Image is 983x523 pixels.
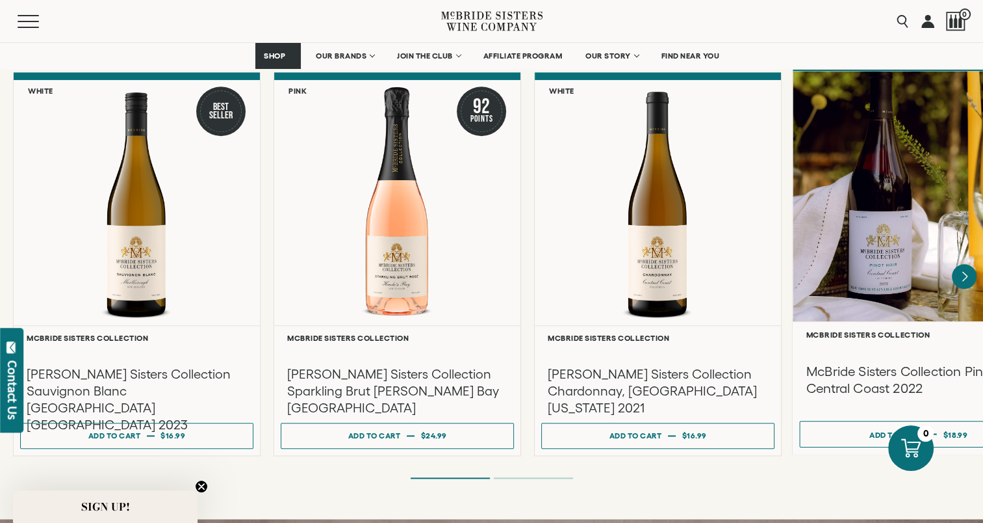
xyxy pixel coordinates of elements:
h6: White [549,87,574,95]
span: OUR STORY [585,51,631,60]
div: Add to cart [609,426,662,445]
span: OUR BRANDS [316,51,366,60]
button: Add to cart $16.99 [541,423,774,449]
span: AFFILIATE PROGRAM [483,51,563,60]
div: Add to cart [869,424,923,444]
a: JOIN THE CLUB [389,43,468,69]
div: Add to cart [348,426,401,445]
button: Add to cart $24.99 [281,423,514,449]
div: 0 [917,425,934,442]
h6: McBride Sisters Collection [27,334,247,342]
h6: McBride Sisters Collection [548,334,768,342]
div: Add to cart [88,426,141,445]
button: Close teaser [195,480,208,493]
a: Pink 92 Points McBride Sisters Collection Sparkling Brut Rose Hawke's Bay NV McBride Sisters Coll... [274,72,521,456]
span: JOIN THE CLUB [397,51,453,60]
span: SIGN UP! [81,499,130,515]
h6: White [28,87,53,95]
a: SHOP [255,43,301,69]
li: Page dot 1 [411,477,490,479]
span: 0 [959,8,971,20]
span: $18.99 [943,430,968,438]
a: AFFILIATE PROGRAM [475,43,571,69]
button: Add to cart $16.99 [20,423,253,449]
a: White Best Seller McBride Sisters Collection SauvignonBlanc McBride Sisters Collection [PERSON_NA... [13,72,261,456]
span: $16.99 [682,431,707,440]
span: SHOP [264,51,286,60]
div: Contact Us [6,360,19,420]
h6: Pink [288,87,307,95]
h3: [PERSON_NAME] Sisters Collection Sauvignon Blanc [GEOGRAPHIC_DATA] [GEOGRAPHIC_DATA] 2023 [27,366,247,433]
div: SIGN UP!Close teaser [13,490,198,523]
span: FIND NEAR YOU [661,51,720,60]
h6: McBride Sisters Collection [287,334,507,342]
a: FIND NEAR YOU [653,43,728,69]
button: Mobile Menu Trigger [18,15,64,28]
a: White McBride Sisters Collection Chardonnay, Central Coast California McBride Sisters Collection ... [534,72,782,456]
h3: [PERSON_NAME] Sisters Collection Chardonnay, [GEOGRAPHIC_DATA][US_STATE] 2021 [548,366,768,416]
a: OUR STORY [577,43,646,69]
h3: [PERSON_NAME] Sisters Collection Sparkling Brut [PERSON_NAME] Bay [GEOGRAPHIC_DATA] [287,366,507,416]
button: Next [952,264,977,289]
span: $24.99 [420,431,446,440]
span: $16.99 [160,431,185,440]
li: Page dot 2 [494,477,573,479]
a: OUR BRANDS [307,43,382,69]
